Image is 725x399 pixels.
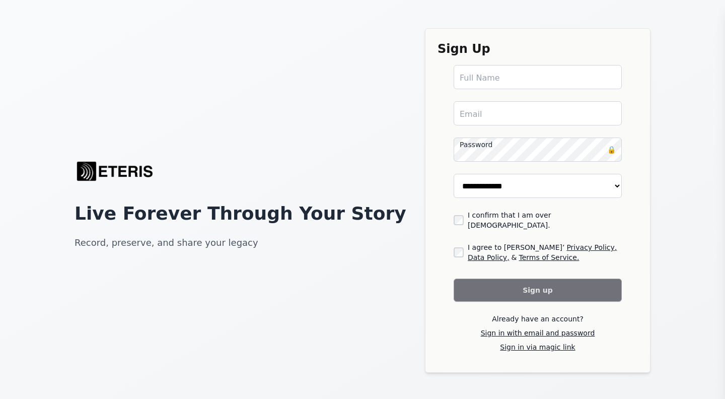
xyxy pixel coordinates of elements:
[460,140,492,150] label: Password
[438,41,638,57] h3: Sign Up
[75,151,155,191] a: Eteris Logo
[500,343,575,351] a: Sign in via magic link
[460,72,500,84] label: Full Name
[566,242,617,252] a: Privacy Policy,
[468,242,622,262] label: I agree to [PERSON_NAME]’ &
[75,151,155,191] img: Eteris Life Logo
[519,252,579,262] a: Terms of Service.
[481,329,595,337] a: Sign in with email and password
[454,279,622,302] button: Sign up
[75,204,406,224] h1: Live Forever Through Your Story
[468,252,510,262] a: Data Policy,
[460,108,482,120] label: Email
[607,145,616,155] button: Show password
[468,210,622,230] label: I confirm that I am over [DEMOGRAPHIC_DATA].
[75,236,258,250] p: Record, preserve, and share your legacy
[454,314,622,324] p: Already have an account?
